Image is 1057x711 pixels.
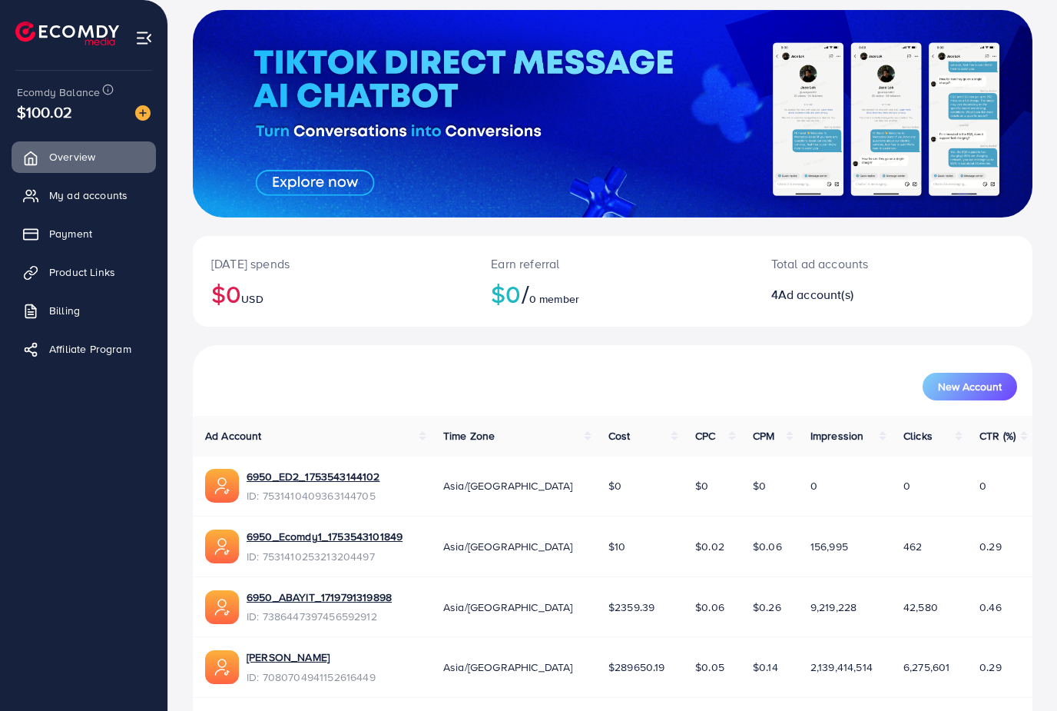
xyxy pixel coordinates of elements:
h2: $0 [211,279,454,308]
span: New Account [938,381,1002,392]
span: Product Links [49,264,115,280]
span: $0 [695,478,708,493]
span: CTR (%) [979,428,1016,444]
span: Ad account(s) [778,286,853,303]
span: $289650.19 [608,660,665,675]
span: ID: 7531410253213204497 [247,549,403,564]
p: Earn referral [491,254,734,273]
iframe: Chat [992,642,1045,699]
span: ID: 7531410409363144705 [247,488,380,503]
span: 156,995 [810,539,848,554]
span: Ad Account [205,428,262,444]
a: 6950_ABAYIT_1719791319898 [247,590,392,605]
span: $10 [608,539,625,554]
span: Asia/[GEOGRAPHIC_DATA] [443,600,573,615]
img: ic-ads-acc.e4c84228.svg [205,469,239,503]
span: 9,219,228 [810,600,857,615]
span: My ad accounts [49,188,128,203]
span: $0 [608,478,621,493]
p: Total ad accounts [771,254,944,273]
a: My ad accounts [12,180,156,211]
span: Asia/[GEOGRAPHIC_DATA] [443,478,573,493]
span: USD [241,291,263,307]
span: Cost [608,428,631,444]
span: $0.06 [695,600,724,615]
span: $0.02 [695,539,724,554]
a: Product Links [12,257,156,287]
img: ic-ads-acc.e4c84228.svg [205,590,239,624]
span: $0.05 [695,660,724,675]
span: 42,580 [903,600,938,615]
a: Overview [12,141,156,172]
img: menu [135,29,153,47]
span: $0.26 [753,600,781,615]
h2: 4 [771,287,944,302]
span: Billing [49,303,80,318]
span: 462 [903,539,922,554]
span: Ecomdy Balance [17,85,100,100]
span: Clicks [903,428,933,444]
span: $0.14 [753,660,778,675]
span: / [522,276,529,311]
span: ID: 7080704941152616449 [247,669,376,685]
span: Asia/[GEOGRAPHIC_DATA] [443,539,573,554]
span: 0 [979,478,986,493]
a: Affiliate Program [12,334,156,364]
span: ID: 7386447397456592912 [247,609,392,624]
span: 6,275,601 [903,660,949,675]
button: New Account [923,373,1017,400]
span: CPC [695,428,715,444]
span: Affiliate Program [49,341,131,357]
span: 2,139,414,514 [810,660,873,675]
a: 6950_ED2_1753543144102 [247,469,380,484]
img: logo [15,22,119,45]
a: [PERSON_NAME] [247,650,376,665]
img: ic-ads-acc.e4c84228.svg [205,530,239,563]
span: $0 [753,478,766,493]
span: Payment [49,226,92,241]
span: 0.29 [979,539,1002,554]
span: 0 [903,478,910,493]
span: 0.46 [979,600,1002,615]
span: Overview [49,149,95,164]
span: 0 [810,478,817,493]
span: Asia/[GEOGRAPHIC_DATA] [443,660,573,675]
span: 0 member [529,291,579,307]
span: CPM [753,428,774,444]
span: 0.29 [979,660,1002,675]
a: 6950_Ecomdy1_1753543101849 [247,529,403,544]
span: $0.06 [753,539,782,554]
a: Billing [12,295,156,326]
span: $2359.39 [608,600,654,615]
img: image [135,105,151,121]
img: ic-ads-acc.e4c84228.svg [205,650,239,684]
p: [DATE] spends [211,254,454,273]
span: Time Zone [443,428,495,444]
span: $100.02 [17,101,72,123]
span: Impression [810,428,864,444]
h2: $0 [491,279,734,308]
a: Payment [12,218,156,249]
